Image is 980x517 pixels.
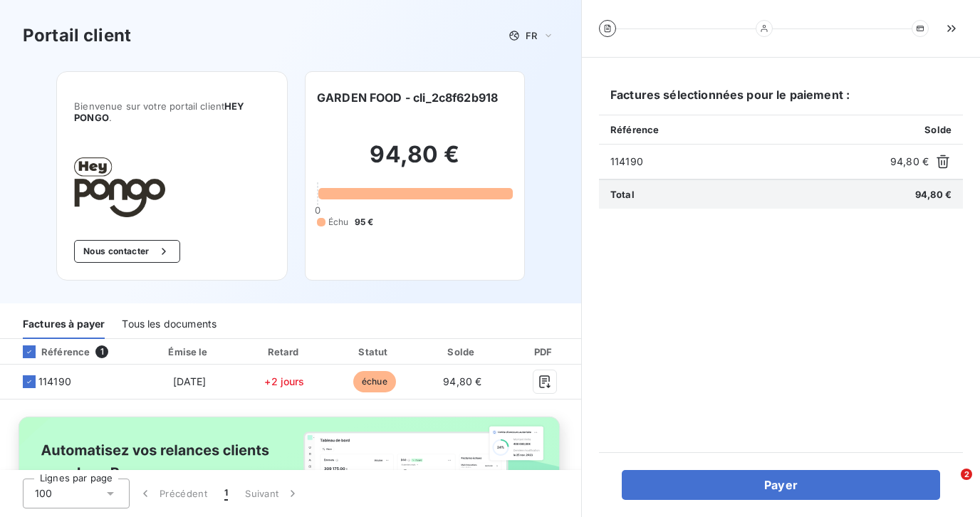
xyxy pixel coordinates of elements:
button: Nous contacter [74,240,179,263]
span: Solde [924,124,952,135]
span: Bienvenue sur votre portail client . [74,100,270,123]
span: 94,80 € [890,155,929,169]
span: 114190 [38,375,71,389]
iframe: Intercom live chat [932,469,966,503]
span: Référence [610,124,659,135]
div: Retard [242,345,328,359]
span: 2 [961,469,972,480]
button: Suivant [236,479,308,508]
div: Solde [422,345,503,359]
div: Statut [333,345,416,359]
button: Payer [622,470,940,500]
div: Émise le [142,345,236,359]
span: 94,80 € [915,189,952,200]
span: FR [526,30,537,41]
span: 95 € [355,216,374,229]
div: Factures à payer [23,309,105,339]
span: Total [610,189,635,200]
span: 1 [224,486,228,501]
span: 94,80 € [443,375,481,387]
span: Échu [328,216,349,229]
span: +2 jours [264,375,304,387]
span: 114190 [610,155,885,169]
h6: Factures sélectionnées pour le paiement : [599,86,963,115]
span: 100 [35,486,52,501]
h6: GARDEN FOOD - cli_2c8f62b918 [317,89,498,106]
span: échue [353,371,396,392]
span: 1 [95,345,108,358]
div: Référence [11,345,90,358]
div: PDF [509,345,580,359]
span: HEY PONGO [74,100,245,123]
button: Précédent [130,479,216,508]
span: [DATE] [173,375,207,387]
img: Company logo [74,157,165,217]
h2: 94,80 € [317,140,513,183]
div: Tous les documents [122,309,217,339]
h3: Portail client [23,23,131,48]
span: 0 [315,204,320,216]
button: 1 [216,479,236,508]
